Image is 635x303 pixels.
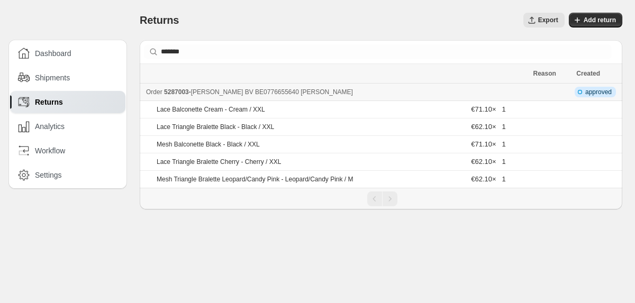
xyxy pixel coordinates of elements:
span: Created [576,70,600,77]
p: Mesh Balconette Black - Black / XXL [157,140,260,149]
span: Reason [533,70,556,77]
span: €62.10 × 1 [471,158,505,166]
button: Export [523,13,565,27]
span: Workflow [35,145,65,156]
p: Lace Triangle Bralette Cherry - Cherry / XXL [157,158,281,166]
span: Order [146,88,162,96]
div: - [146,87,527,97]
span: [PERSON_NAME] BV BE0776655640 [PERSON_NAME] [191,88,353,96]
span: €62.10 × 1 [471,175,505,183]
span: Add return [584,16,616,24]
nav: Pagination [140,188,622,209]
span: Returns [35,97,63,107]
span: Shipments [35,72,70,83]
p: Lace Triangle Bralette Black - Black / XXL [157,123,274,131]
p: Lace Balconette Cream - Cream / XXL [157,105,265,114]
span: Analytics [35,121,65,132]
span: 5287003 [164,88,189,96]
span: €71.10 × 1 [471,140,505,148]
button: Add return [569,13,622,27]
span: €62.10 × 1 [471,123,505,131]
span: Export [538,16,558,24]
span: Returns [140,14,179,26]
span: Dashboard [35,48,71,59]
span: €71.10 × 1 [471,105,505,113]
p: Mesh Triangle Bralette Leopard/Candy Pink - Leopard/Candy Pink / M [157,175,353,183]
span: Settings [35,170,62,180]
span: approved [585,88,612,96]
